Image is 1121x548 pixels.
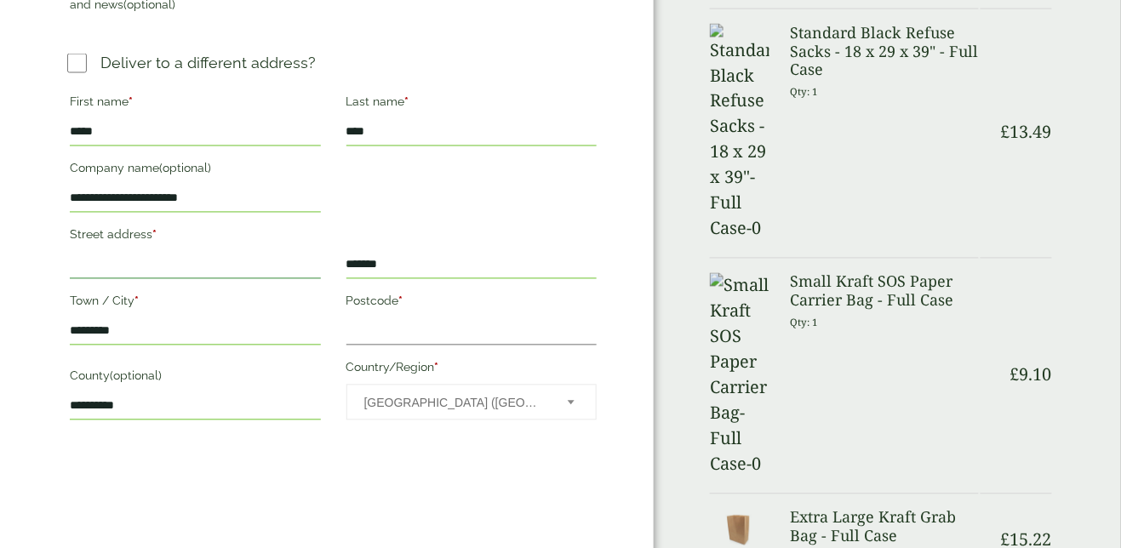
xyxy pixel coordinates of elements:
span: United Kingdom (UK) [364,385,546,421]
label: Postcode [346,289,598,318]
bdi: 13.49 [1001,121,1052,144]
small: Qty: 1 [790,317,818,329]
span: £ [1001,121,1010,144]
small: Qty: 1 [790,86,818,99]
h3: Standard Black Refuse Sacks - 18 x 29 x 39" - Full Case [790,24,979,79]
abbr: required [435,361,439,374]
abbr: required [129,95,133,109]
abbr: required [405,95,409,109]
h3: Extra Large Kraft Grab Bag - Full Case [790,509,979,545]
label: Country/Region [346,356,598,385]
bdi: 9.10 [1010,363,1052,386]
label: Street address [70,223,321,252]
label: County [70,364,321,393]
span: £ [1010,363,1020,386]
img: Standard Black Refuse Sacks - 18 x 29 x 39"-Full Case-0 [710,24,769,242]
span: Country/Region [346,385,598,420]
abbr: required [134,294,139,308]
abbr: required [399,294,403,308]
abbr: required [152,228,157,242]
img: Small Kraft SOS Paper Carrier Bag-Full Case-0 [710,273,769,477]
span: (optional) [110,369,162,383]
p: Deliver to a different address? [100,51,316,74]
label: First name [70,90,321,119]
label: Last name [346,90,598,119]
label: Company name [70,157,321,186]
h3: Small Kraft SOS Paper Carrier Bag - Full Case [790,273,979,310]
span: (optional) [159,162,211,175]
label: Town / City [70,289,321,318]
